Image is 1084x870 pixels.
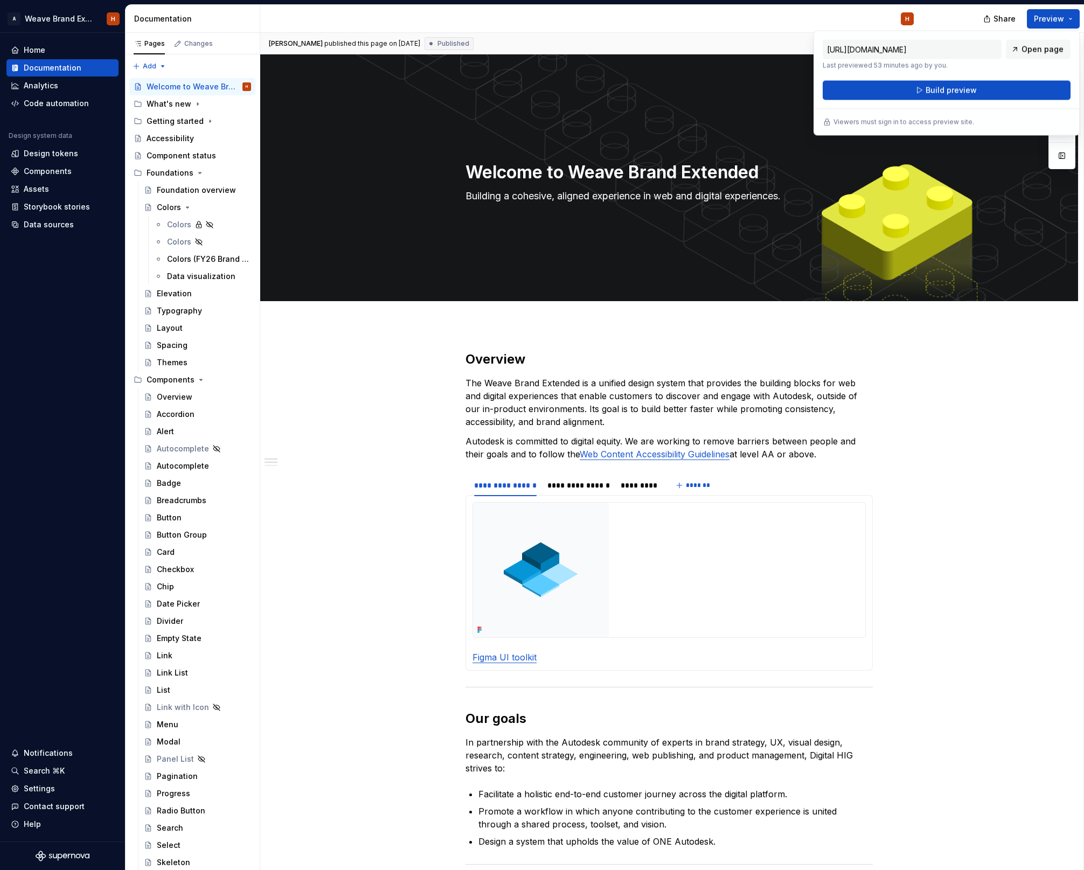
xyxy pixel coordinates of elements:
[157,564,194,575] div: Checkbox
[157,478,181,489] div: Badge
[6,145,119,162] a: Design tokens
[465,351,873,368] h2: Overview
[157,598,200,609] div: Date Picker
[823,81,1071,100] button: Build preview
[143,62,156,71] span: Add
[140,475,255,492] a: Badge
[24,62,81,73] div: Documentation
[157,788,190,799] div: Progress
[140,319,255,337] a: Layout
[36,851,89,861] svg: Supernova Logo
[147,168,193,178] div: Foundations
[167,271,235,282] div: Data visualization
[140,630,255,647] a: Empty State
[129,78,255,95] a: Welcome to Weave Brand ExtendedH
[2,7,123,30] button: AWeave Brand ExtendedH
[134,39,165,48] div: Pages
[140,733,255,750] a: Modal
[157,667,188,678] div: Link List
[140,664,255,681] a: Link List
[140,578,255,595] a: Chip
[140,440,255,457] a: Autocomplete
[465,710,873,727] h2: Our goals
[140,837,255,854] a: Select
[6,780,119,797] a: Settings
[140,388,255,406] a: Overview
[129,130,255,147] a: Accessibility
[24,184,49,194] div: Assets
[157,426,174,437] div: Alert
[140,699,255,716] a: Link with Icon
[140,509,255,526] a: Button
[6,180,119,198] a: Assets
[6,216,119,233] a: Data sources
[140,802,255,819] a: Radio Button
[157,547,175,558] div: Card
[246,81,248,92] div: H
[140,595,255,613] a: Date Picker
[140,337,255,354] a: Spacing
[150,233,255,250] a: Colors
[823,61,1002,70] p: Last previewed 53 minutes ago by you.
[978,9,1023,29] button: Share
[6,59,119,76] a: Documentation
[140,681,255,699] a: List
[157,633,201,644] div: Empty State
[150,268,255,285] a: Data visualization
[6,95,119,112] a: Code automation
[463,159,871,185] textarea: Welcome to Weave Brand Extended
[140,457,255,475] a: Autocomplete
[140,819,255,837] a: Search
[24,748,73,758] div: Notifications
[1027,9,1080,29] button: Preview
[157,392,192,402] div: Overview
[140,406,255,423] a: Accordion
[147,150,216,161] div: Component status
[140,354,255,371] a: Themes
[24,80,58,91] div: Analytics
[129,164,255,182] div: Foundations
[157,650,172,661] div: Link
[1006,40,1071,59] a: Open page
[184,39,213,48] div: Changes
[580,449,729,460] a: Web Content Accessibility Guidelines
[24,166,72,177] div: Components
[147,374,194,385] div: Components
[140,647,255,664] a: Link
[437,39,469,48] span: Published
[473,503,609,637] img: bd70b006-7a28-4d4f-b6e7-2bbfca72bc4f.png
[157,702,209,713] div: Link with Icon
[157,357,187,368] div: Themes
[1034,13,1064,24] span: Preview
[140,716,255,733] a: Menu
[157,202,181,213] div: Colors
[24,201,90,212] div: Storybook stories
[157,185,236,196] div: Foundation overview
[24,45,45,55] div: Home
[478,835,873,848] p: Design a system that upholds the value of ONE Autodesk.
[24,801,85,812] div: Contact support
[140,613,255,630] a: Divider
[157,512,182,523] div: Button
[140,750,255,768] a: Panel List
[157,340,187,351] div: Spacing
[157,305,202,316] div: Typography
[6,744,119,762] button: Notifications
[157,288,192,299] div: Elevation
[157,581,174,592] div: Chip
[111,15,115,23] div: H
[140,182,255,199] a: Foundation overview
[140,285,255,302] a: Elevation
[24,148,78,159] div: Design tokens
[6,77,119,94] a: Analytics
[905,15,909,23] div: H
[140,199,255,216] a: Colors
[140,561,255,578] a: Checkbox
[157,530,207,540] div: Button Group
[157,616,183,627] div: Divider
[147,99,191,109] div: What's new
[150,250,255,268] a: Colors (FY26 Brand refresh)
[1022,44,1064,55] span: Open page
[324,39,420,48] div: published this page on [DATE]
